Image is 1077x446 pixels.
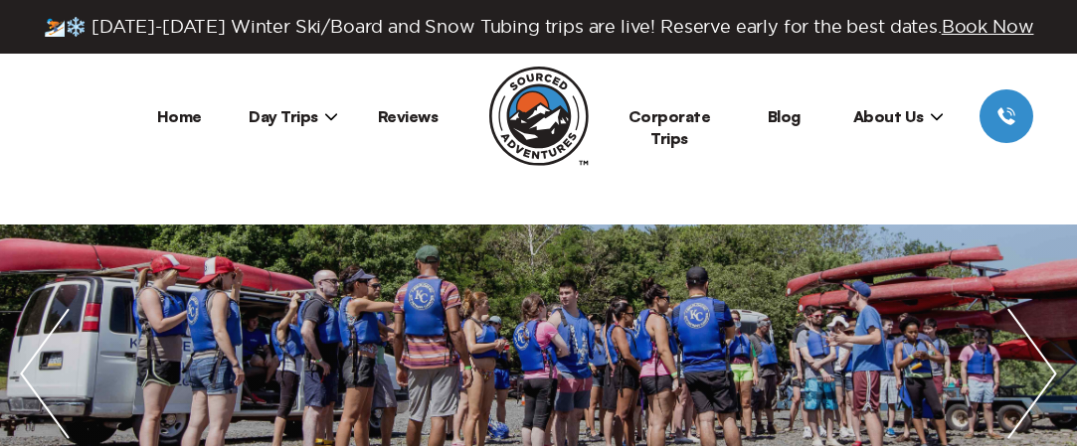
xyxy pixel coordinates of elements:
a: Home [157,106,202,126]
a: Corporate Trips [628,106,711,148]
span: ⛷️❄️ [DATE]-[DATE] Winter Ski/Board and Snow Tubing trips are live! Reserve early for the best da... [44,16,1034,38]
span: Book Now [942,17,1034,36]
a: Blog [768,106,801,126]
img: Sourced Adventures company logo [489,67,589,166]
span: Day Trips [249,106,338,126]
span: About Us [853,106,944,126]
a: Reviews [378,106,439,126]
